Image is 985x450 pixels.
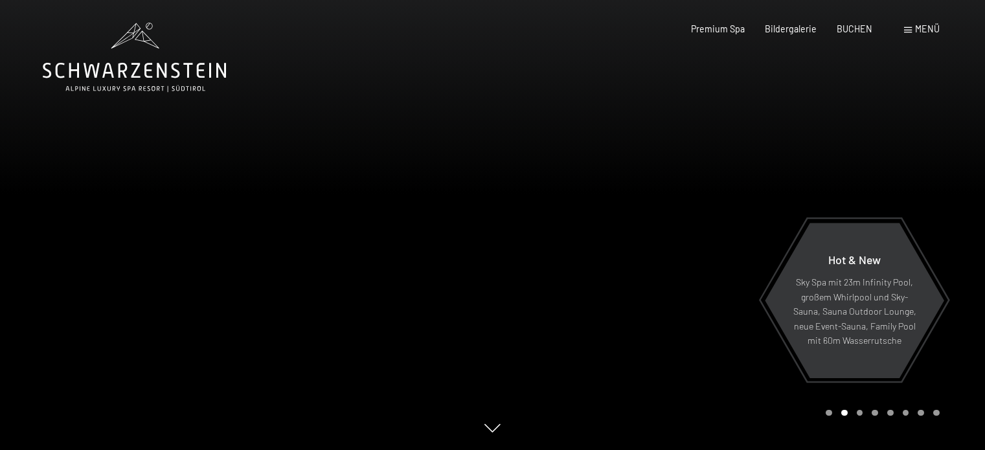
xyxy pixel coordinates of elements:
[691,23,745,34] a: Premium Spa
[887,410,894,416] div: Carousel Page 5
[828,253,881,267] span: Hot & New
[903,410,909,416] div: Carousel Page 6
[837,23,872,34] a: BUCHEN
[915,23,940,34] span: Menü
[841,410,848,416] div: Carousel Page 2 (Current Slide)
[918,410,924,416] div: Carousel Page 7
[821,410,939,416] div: Carousel Pagination
[765,23,817,34] a: Bildergalerie
[793,275,916,348] p: Sky Spa mit 23m Infinity Pool, großem Whirlpool und Sky-Sauna, Sauna Outdoor Lounge, neue Event-S...
[857,410,863,416] div: Carousel Page 3
[764,222,945,379] a: Hot & New Sky Spa mit 23m Infinity Pool, großem Whirlpool und Sky-Sauna, Sauna Outdoor Lounge, ne...
[933,410,940,416] div: Carousel Page 8
[872,410,878,416] div: Carousel Page 4
[826,410,832,416] div: Carousel Page 1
